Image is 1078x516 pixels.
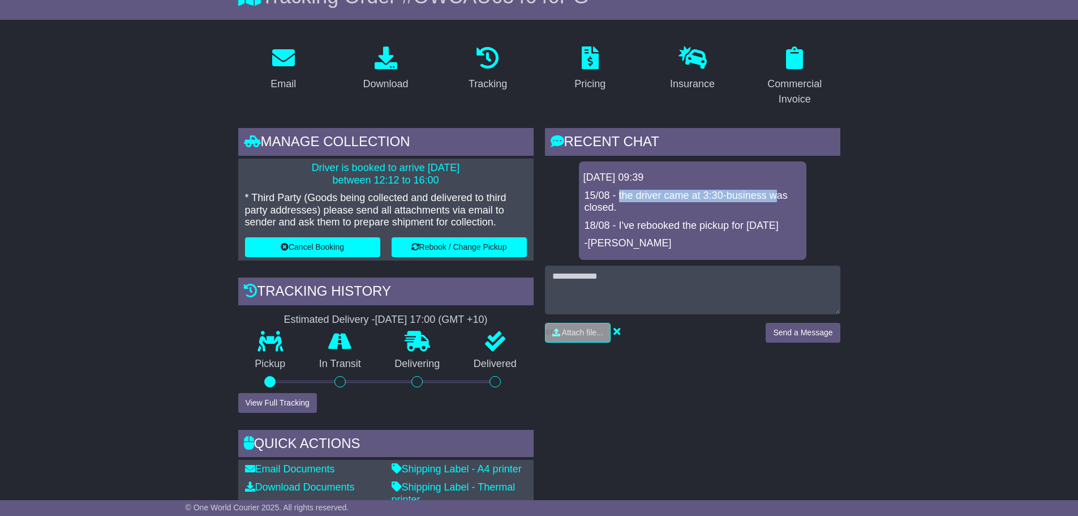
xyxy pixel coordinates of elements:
a: Pricing [567,42,613,96]
button: Cancel Booking [245,237,380,257]
button: Send a Message [766,323,840,343]
a: Download Documents [245,481,355,493]
button: Rebook / Change Pickup [392,237,527,257]
p: -[PERSON_NAME] [585,237,801,250]
div: Insurance [670,76,715,92]
p: Driver is booked to arrive [DATE] between 12:12 to 16:00 [245,162,527,186]
a: Tracking [461,42,514,96]
button: View Full Tracking [238,393,317,413]
a: Email Documents [245,463,335,475]
div: Quick Actions [238,430,534,460]
div: Email [270,76,296,92]
p: 15/08 - the driver came at 3:30-business was closed. [585,190,801,214]
p: * Third Party (Goods being collected and delivered to third party addresses) please send all atta... [245,192,527,229]
div: [DATE] 17:00 (GMT +10) [375,314,488,326]
div: RECENT CHAT [545,128,840,159]
p: Delivering [378,358,457,370]
div: [DATE] 09:39 [583,172,802,184]
a: Shipping Label - A4 printer [392,463,522,475]
a: Shipping Label - Thermal printer [392,481,516,505]
div: Pricing [574,76,605,92]
p: In Transit [302,358,378,370]
div: Manage collection [238,128,534,159]
a: Insurance [663,42,722,96]
div: Estimated Delivery - [238,314,534,326]
div: Tracking [469,76,507,92]
p: Pickup [238,358,303,370]
a: Email [263,42,303,96]
div: Tracking history [238,278,534,308]
p: 18/08 - I've rebooked the pickup for [DATE] [585,220,801,232]
div: Commercial Invoice [757,76,833,107]
span: © One World Courier 2025. All rights reserved. [186,503,349,512]
p: Delivered [457,358,534,370]
a: Commercial Invoice [749,42,840,111]
div: Download [363,76,408,92]
a: Download [355,42,415,96]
